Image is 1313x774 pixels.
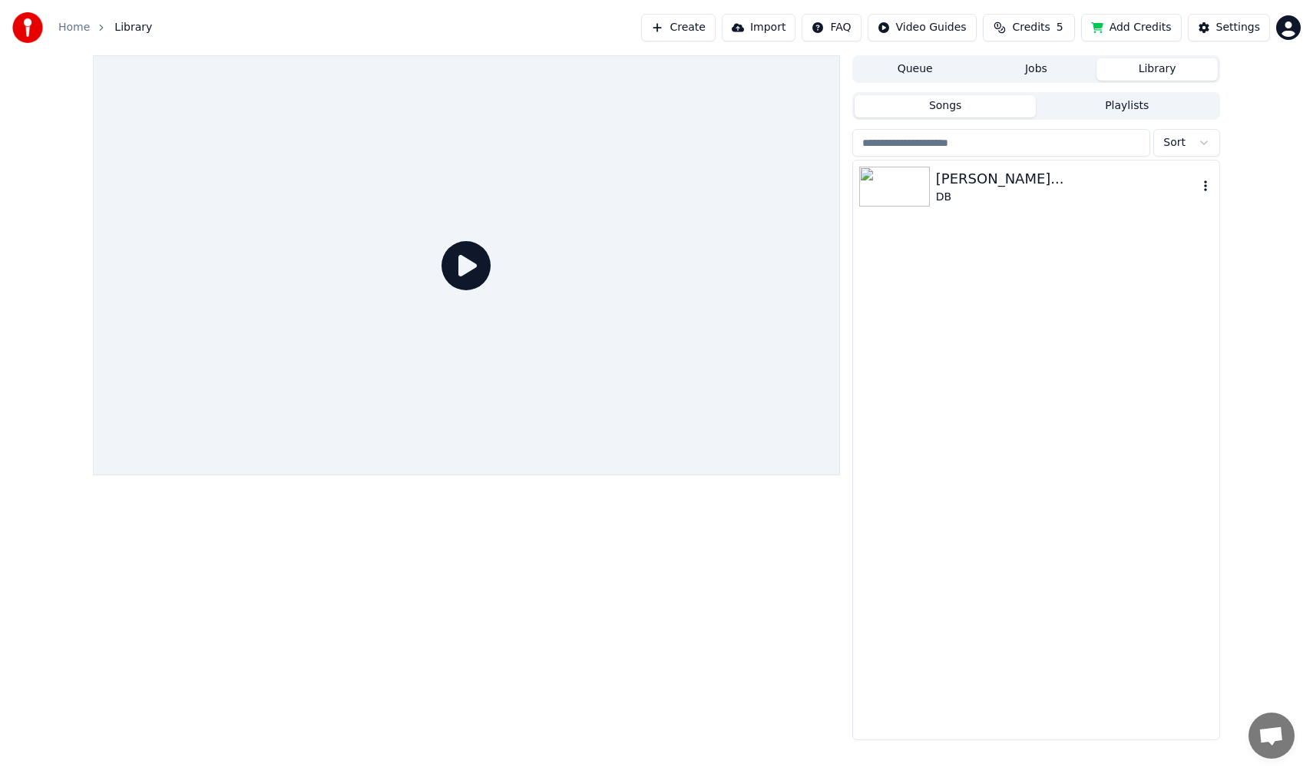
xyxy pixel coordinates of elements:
div: Settings [1216,20,1260,35]
button: Import [722,14,795,41]
button: Create [641,14,716,41]
div: DB [936,190,1198,205]
img: youka [12,12,43,43]
button: Credits5 [983,14,1075,41]
nav: breadcrumb [58,20,152,35]
span: Sort [1163,135,1186,150]
span: Credits [1012,20,1050,35]
button: Jobs [976,58,1097,81]
button: Library [1096,58,1218,81]
div: Open chat [1249,713,1295,759]
button: Settings [1188,14,1270,41]
button: Queue [855,58,976,81]
button: Songs [855,95,1037,117]
span: Library [114,20,152,35]
button: Playlists [1036,95,1218,117]
div: [PERSON_NAME]... [936,168,1198,190]
button: Add Credits [1081,14,1182,41]
span: 5 [1057,20,1063,35]
button: FAQ [802,14,861,41]
a: Home [58,20,90,35]
button: Video Guides [868,14,977,41]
